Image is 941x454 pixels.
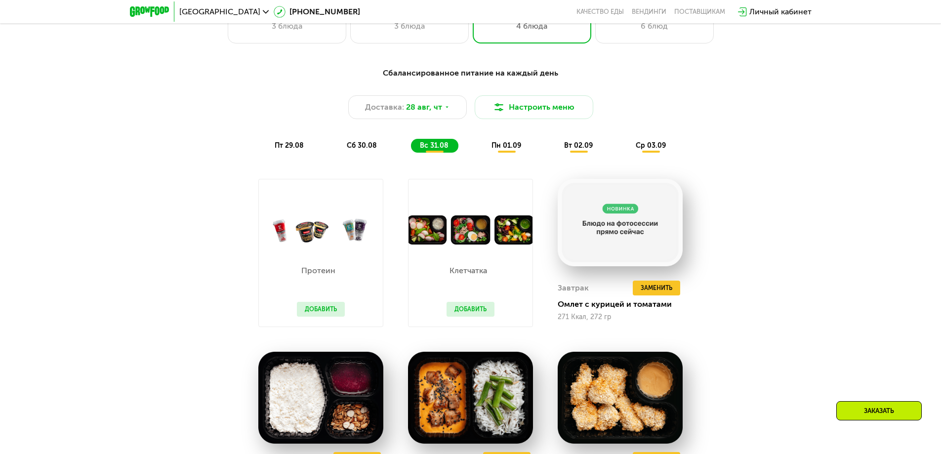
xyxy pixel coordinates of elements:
[179,8,260,16] span: [GEOGRAPHIC_DATA]
[447,267,490,275] p: Клетчатка
[275,141,304,150] span: пт 29.08
[238,20,336,32] div: 3 блюда
[558,281,589,295] div: Завтрак
[347,141,377,150] span: сб 30.08
[274,6,360,18] a: [PHONE_NUMBER]
[576,8,624,16] a: Качество еды
[836,401,922,420] div: Заказать
[558,299,691,309] div: Омлет с курицей и томатами
[447,302,494,317] button: Добавить
[606,20,703,32] div: 6 блюд
[641,283,672,293] span: Заменить
[749,6,812,18] div: Личный кабинет
[483,20,581,32] div: 4 блюда
[636,141,666,150] span: ср 03.09
[564,141,593,150] span: вт 02.09
[297,267,340,275] p: Протеин
[633,281,680,295] button: Заменить
[558,313,683,321] div: 271 Ккал, 272 гр
[361,20,458,32] div: 3 блюда
[297,302,345,317] button: Добавить
[491,141,521,150] span: пн 01.09
[632,8,666,16] a: Вендинги
[420,141,449,150] span: вс 31.08
[178,67,763,80] div: Сбалансированное питание на каждый день
[365,101,404,113] span: Доставка:
[406,101,442,113] span: 28 авг, чт
[674,8,725,16] div: поставщикам
[475,95,593,119] button: Настроить меню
